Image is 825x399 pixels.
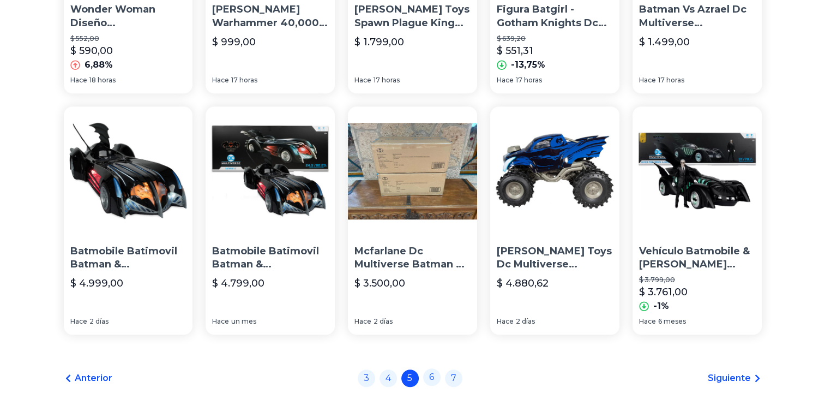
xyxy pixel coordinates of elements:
[374,317,393,326] span: 2 días
[497,317,514,326] span: Hace
[708,372,762,385] a: Siguiente
[64,106,193,335] a: Batmobile Batimovil Batman & Robin Con Luz McfarlaneBatmobile Batimovil Batman & [PERSON_NAME] Co...
[70,43,113,58] p: $ 590,00
[497,76,514,85] span: Hace
[639,3,755,30] p: Batman Vs Azrael Dc Multiverse [PERSON_NAME] Collector Multipack
[206,106,335,335] a: Batmobile Batimovil Batman & Robin Con Luz Sonido McfarlaneBatmobile Batimovil Batman & [PERSON_N...
[64,106,193,236] img: Batmobile Batimovil Batman & Robin Con Luz Mcfarlane
[639,317,656,326] span: Hace
[639,284,688,300] p: $ 3.761,00
[70,34,186,43] p: $ 552,00
[380,370,397,387] a: 4
[354,245,471,272] p: Mcfarlane Dc Multiverse Batman + Batmobile 89
[423,368,441,386] a: 6
[497,3,613,30] p: Figura Batgirl - Gotham Knights Dc Multiverse [PERSON_NAME]
[75,372,112,385] span: Anterior
[639,276,755,284] p: $ 3.799,00
[639,76,656,85] span: Hace
[497,245,613,272] p: [PERSON_NAME] Toys Dc Multiverse Batmobeast Vehículo De Acción
[639,245,755,272] p: Vehículo Batmobile & [PERSON_NAME] Batman Forever Color Negro
[490,106,619,335] a: Mcfarlane Toys Dc Multiverse Batmobeast Vehículo De Acción[PERSON_NAME] Toys Dc Multiverse Batmob...
[70,3,186,30] p: Wonder Woman Diseño [PERSON_NAME] Dc Multiverse [PERSON_NAME] T
[497,276,549,291] p: $ 4.880,62
[374,76,400,85] span: 17 horas
[511,58,545,72] p: -13,75%
[70,245,186,272] p: Batmobile Batimovil Batman & [PERSON_NAME] Con [PERSON_NAME]
[348,106,477,335] a: Mcfarlane Dc Multiverse Batman + Batmobile 89Mcfarlane Dc Multiverse Batman + Batmobile 89$ 3.500...
[490,106,619,236] img: Mcfarlane Toys Dc Multiverse Batmobeast Vehículo De Acción
[516,76,542,85] span: 17 horas
[354,276,405,291] p: $ 3.500,00
[85,58,113,72] p: 6,88%
[70,76,87,85] span: Hace
[212,276,264,291] p: $ 4.799,00
[633,106,762,335] a: Vehículo Batmobile & Alfred Mcfarlane Batman Forever Color NegroVehículo Batmobile & [PERSON_NAME...
[212,245,328,272] p: Batmobile Batimovil Batman & [PERSON_NAME] Con [PERSON_NAME] Sonido [PERSON_NAME]
[89,76,116,85] span: 18 horas
[354,34,404,50] p: $ 1.799,00
[348,106,477,236] img: Mcfarlane Dc Multiverse Batman + Batmobile 89
[89,317,109,326] span: 2 días
[70,276,123,291] p: $ 4.999,00
[212,317,229,326] span: Hace
[354,3,471,30] p: [PERSON_NAME] Toys Spawn Plague King Spider & Nightmare Spawn
[231,317,256,326] span: un mes
[212,76,229,85] span: Hace
[212,3,328,30] p: [PERSON_NAME] Warhammer 40,000 Figura De Acción A Elegir
[658,317,686,326] span: 6 meses
[708,372,751,385] span: Siguiente
[354,317,371,326] span: Hace
[212,34,256,50] p: $ 999,00
[516,317,535,326] span: 2 días
[64,372,112,385] a: Anterior
[358,370,375,387] a: 3
[231,76,257,85] span: 17 horas
[497,34,613,43] p: $ 639,20
[445,370,462,387] a: 7
[633,106,762,236] img: Vehículo Batmobile & Alfred Mcfarlane Batman Forever Color Negro
[70,317,87,326] span: Hace
[497,43,533,58] p: $ 551,31
[354,76,371,85] span: Hace
[653,300,669,313] p: -1%
[206,106,335,236] img: Batmobile Batimovil Batman & Robin Con Luz Sonido Mcfarlane
[658,76,684,85] span: 17 horas
[639,34,690,50] p: $ 1.499,00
